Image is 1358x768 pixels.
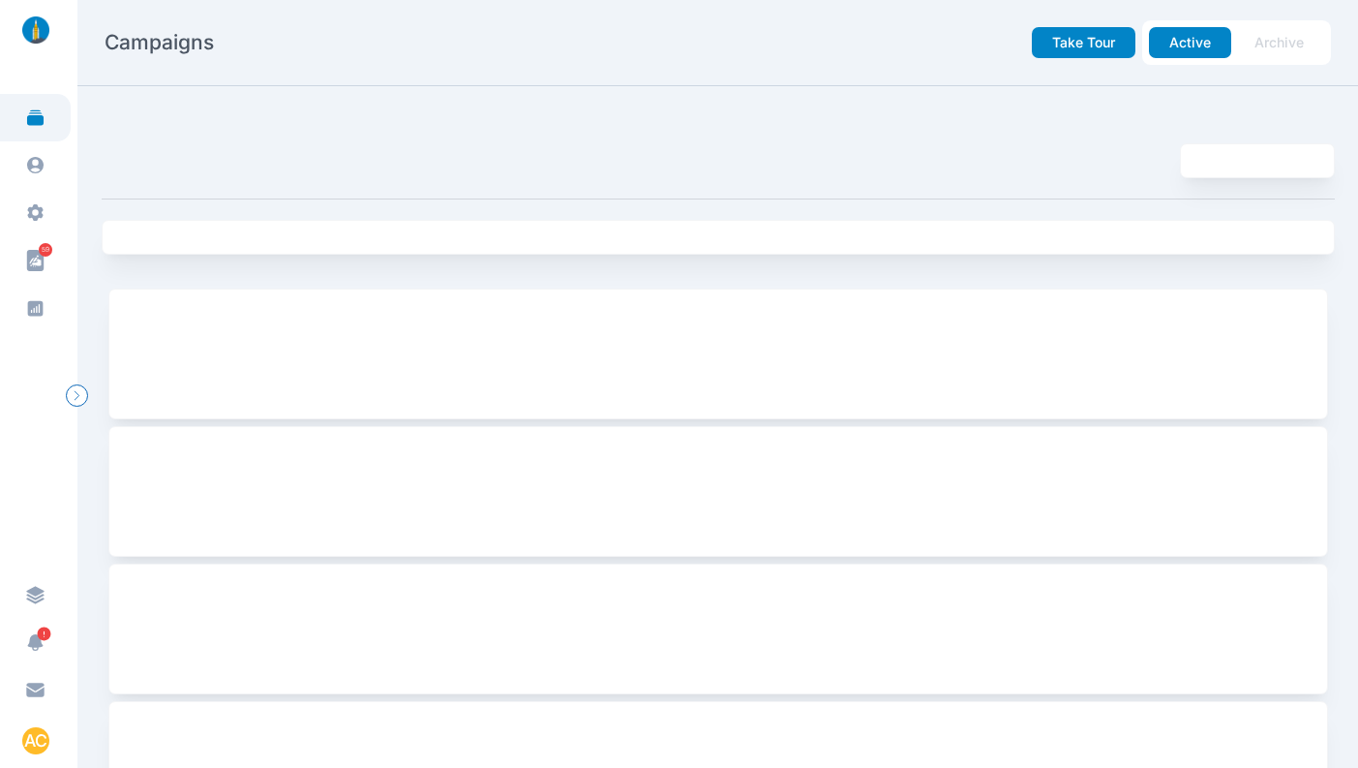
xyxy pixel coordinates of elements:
h2: Campaigns [105,29,214,56]
img: linklaunch_small.2ae18699.png [15,16,56,44]
button: Archive [1234,27,1324,58]
button: Active [1149,27,1231,58]
button: Take Tour [1032,27,1135,58]
span: 59 [39,243,52,257]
